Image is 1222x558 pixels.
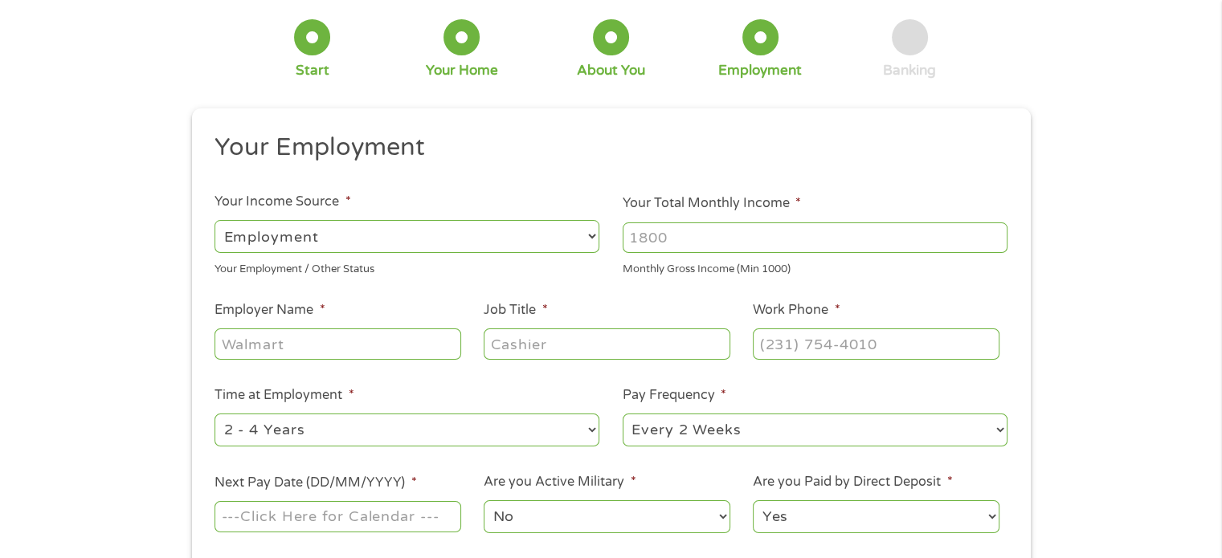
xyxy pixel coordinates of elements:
[484,474,636,491] label: Are you Active Military
[215,387,354,404] label: Time at Employment
[753,474,952,491] label: Are you Paid by Direct Deposit
[623,222,1007,253] input: 1800
[215,501,460,532] input: ---Click Here for Calendar ---
[215,256,599,278] div: Your Employment / Other Status
[577,62,645,79] div: About You
[215,302,325,319] label: Employer Name
[296,62,329,79] div: Start
[215,328,460,359] input: Walmart
[215,475,416,491] label: Next Pay Date (DD/MM/YYYY)
[484,302,547,319] label: Job Title
[426,62,498,79] div: Your Home
[215,193,350,210] label: Your Income Source
[883,62,936,79] div: Banking
[215,132,995,164] h2: Your Employment
[623,195,801,212] label: Your Total Monthly Income
[753,328,999,359] input: (231) 754-4010
[753,302,840,319] label: Work Phone
[484,328,730,359] input: Cashier
[623,256,1007,278] div: Monthly Gross Income (Min 1000)
[718,62,802,79] div: Employment
[623,387,726,404] label: Pay Frequency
